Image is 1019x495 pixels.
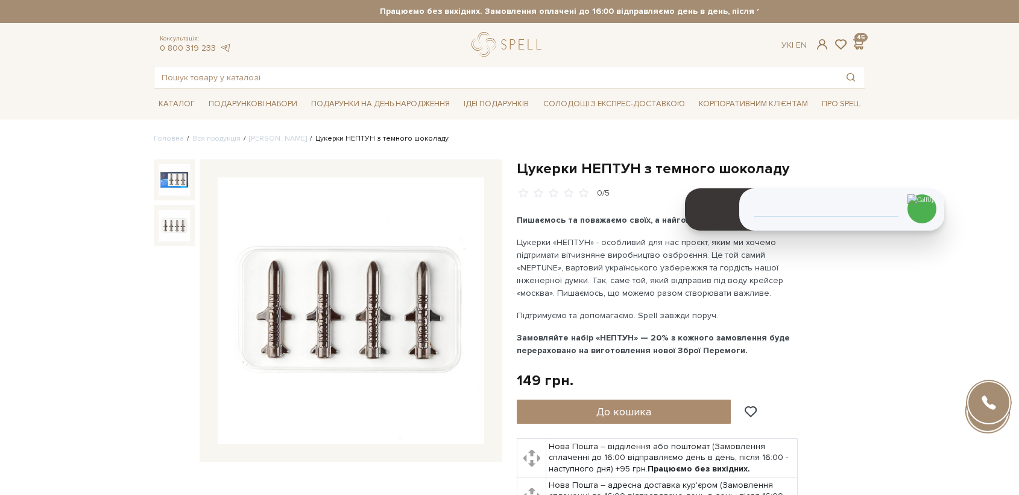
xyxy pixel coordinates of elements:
span: Консультація: [160,35,231,43]
div: 149 грн. [517,371,573,390]
img: Цукерки НЕПТУН з темного шоколаду [218,177,484,444]
td: Нова Пошта – відділення або поштомат (Замовлення сплаченні до 16:00 відправляємо день в день, піс... [546,439,798,477]
img: Цукерки НЕПТУН з темного шоколаду [159,164,190,196]
b: Працюємо без вихідних. [648,464,750,474]
strong: Працюємо без вихідних. Замовлення оплачені до 16:00 відправляємо день в день, після 16:00 - насту... [260,6,972,17]
span: До кошика [596,405,651,418]
li: Цукерки НЕПТУН з темного шоколаду [307,133,449,144]
span: Каталог [154,95,200,113]
b: Замовляйте набір «НЕПТУН» — 20% з кожного замовлення буде перераховано на виготовлення нової Збро... [517,333,790,356]
span: | [792,40,793,50]
span: Про Spell [817,95,865,113]
a: Солодощі з експрес-доставкою [538,94,690,114]
a: telegram [219,43,231,53]
button: До кошика [517,400,731,424]
span: Подарунки на День народження [306,95,455,113]
span: Подарункові набори [204,95,302,113]
h1: Цукерки НЕПТУН з темного шоколаду [517,159,865,178]
p: Цукерки «НЕПТУН» - особливий для нас проєкт, яким ми хочемо підтримати вітчизняне виробництво озб... [517,236,800,299]
button: Пошук товару у каталозі [837,66,865,88]
div: 0/5 [597,188,610,199]
a: Головна [154,134,184,143]
a: Корпоративним клієнтам [694,94,813,114]
p: Підтримуємо та допомагаємо. Spell завжди поруч. [517,309,800,322]
a: En [796,40,807,50]
a: [PERSON_NAME] [249,134,307,143]
div: Ук [781,40,807,51]
img: Цукерки НЕПТУН з темного шоколаду [159,210,190,241]
span: Ідеї подарунків [459,95,534,113]
a: 0 800 319 233 [160,43,216,53]
a: logo [472,32,547,57]
input: Пошук товару у каталозі [154,66,837,88]
b: Пишаємось та поважаємо своїх, а найголовніше - підтримуємо. [517,215,785,225]
a: Вся продукція [192,134,241,143]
